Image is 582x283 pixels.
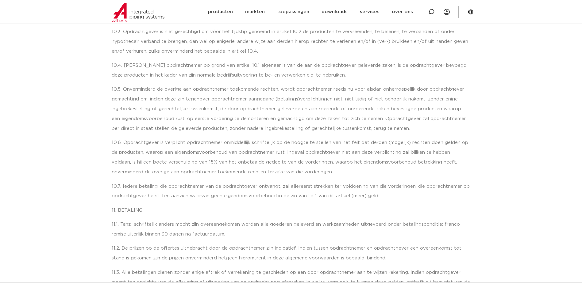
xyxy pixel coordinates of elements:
div: Page 8 [112,61,471,263]
p: 10.6. Opdrachtgever is verplicht opdrachtnemer onmiddellijk schriftelijk op de hoogte te stellen ... [112,138,471,177]
p: 11. BETALING [112,206,471,215]
p: 10.7. Iedere betaling, die opdrachtnemer van de opdrachtgever ontvangt, zal allereerst strekken t... [112,182,471,201]
p: 11.2. De prijzen op de offertes uitgebracht door de opdrachtnemer zijn indicatief. Indien tussen ... [112,243,471,263]
p: 10.4. [PERSON_NAME] opdrachtnemer op grond van artikel 10.1 eigenaar is van de aan de opdrachtgev... [112,61,471,80]
p: 10.3. Opdrachtgever is niet gerechtigd om vóór het tijdstip genoemd in artikel 10.2 de producte... [112,27,471,56]
p: 10.5. Onverminderd de overige aan opdrachtnemer toekomende rechten, wordt opdrachtnemer reeds nu ... [112,85,471,134]
p: 11.1. Tenzij schriftelijk anders mocht zijn overeengekomen worden alle goederen geleverd en werkz... [112,220,471,239]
